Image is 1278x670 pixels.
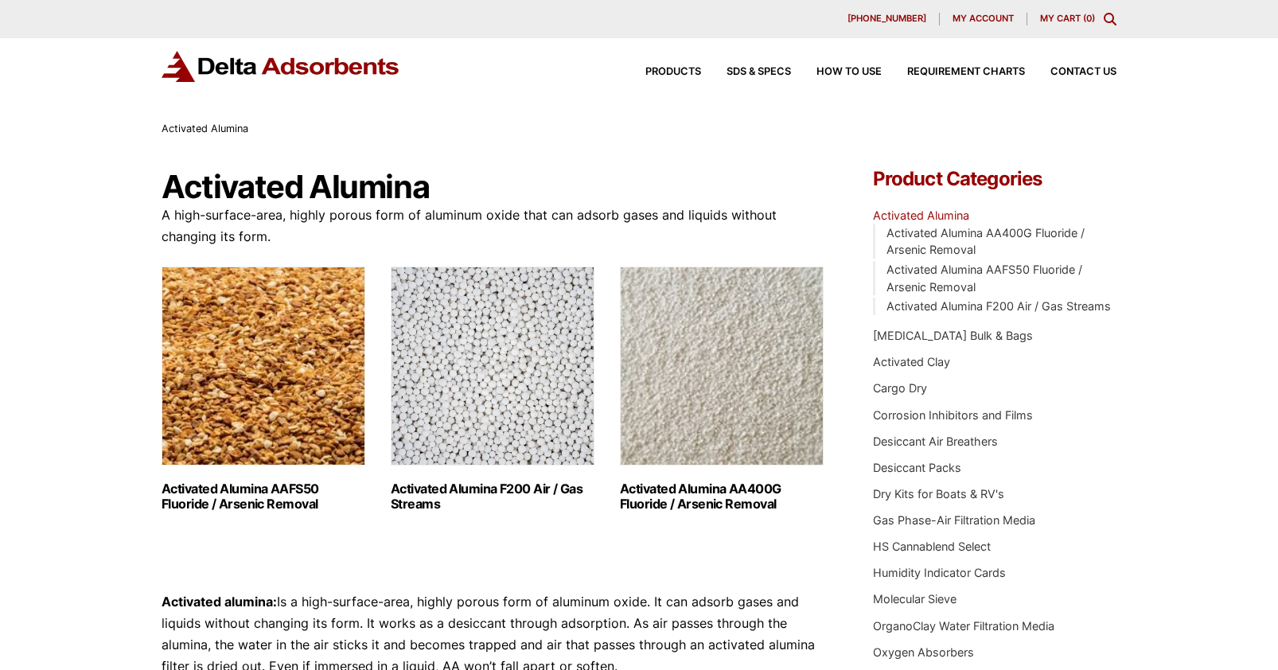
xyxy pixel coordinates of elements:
img: Activated Alumina AA400G Fluoride / Arsenic Removal [620,267,824,465]
a: OrganoClay Water Filtration Media [873,619,1054,633]
h4: Product Categories [873,169,1116,189]
a: Corrosion Inhibitors and Films [873,408,1033,422]
a: Activated Alumina F200 Air / Gas Streams [886,299,1111,313]
a: Visit product category Activated Alumina AAFS50 Fluoride / Arsenic Removal [162,267,365,512]
h2: Activated Alumina F200 Air / Gas Streams [391,481,594,512]
span: 0 [1086,13,1092,24]
a: Cargo Dry [873,381,927,395]
div: Toggle Modal Content [1104,13,1116,25]
h2: Activated Alumina AAFS50 Fluoride / Arsenic Removal [162,481,365,512]
span: Products [645,67,701,77]
span: Contact Us [1050,67,1116,77]
a: HS Cannablend Select [873,540,991,553]
strong: Activated alumina: [162,594,277,610]
p: A high-surface-area, highly porous form of aluminum oxide that can adsorb gases and liquids witho... [162,205,825,247]
a: Molecular Sieve [873,592,957,606]
a: Activated Clay [873,355,950,368]
a: Activated Alumina [873,208,969,222]
a: Gas Phase-Air Filtration Media [873,513,1035,527]
a: Visit product category Activated Alumina F200 Air / Gas Streams [391,267,594,512]
a: How to Use [791,67,882,77]
a: My account [940,13,1027,25]
a: Products [620,67,701,77]
span: Activated Alumina [162,123,248,134]
h2: Activated Alumina AA400G Fluoride / Arsenic Removal [620,481,824,512]
span: My account [953,14,1014,23]
a: Desiccant Packs [873,461,961,474]
a: Humidity Indicator Cards [873,566,1006,579]
a: Activated Alumina AAFS50 Fluoride / Arsenic Removal [886,263,1082,294]
a: Contact Us [1025,67,1116,77]
a: Activated Alumina AA400G Fluoride / Arsenic Removal [886,226,1085,257]
a: Visit product category Activated Alumina AA400G Fluoride / Arsenic Removal [620,267,824,512]
a: My Cart (0) [1040,13,1095,24]
span: How to Use [816,67,882,77]
a: [MEDICAL_DATA] Bulk & Bags [873,329,1033,342]
a: Oxygen Absorbers [873,645,974,659]
span: SDS & SPECS [727,67,791,77]
img: Activated Alumina F200 Air / Gas Streams [391,267,594,465]
span: Requirement Charts [907,67,1025,77]
a: SDS & SPECS [701,67,791,77]
img: Activated Alumina AAFS50 Fluoride / Arsenic Removal [162,267,365,465]
span: [PHONE_NUMBER] [847,14,926,23]
img: Delta Adsorbents [162,51,400,82]
a: Desiccant Air Breathers [873,434,998,448]
a: Requirement Charts [882,67,1025,77]
a: [PHONE_NUMBER] [835,13,940,25]
h1: Activated Alumina [162,169,825,205]
a: Dry Kits for Boats & RV's [873,487,1004,501]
